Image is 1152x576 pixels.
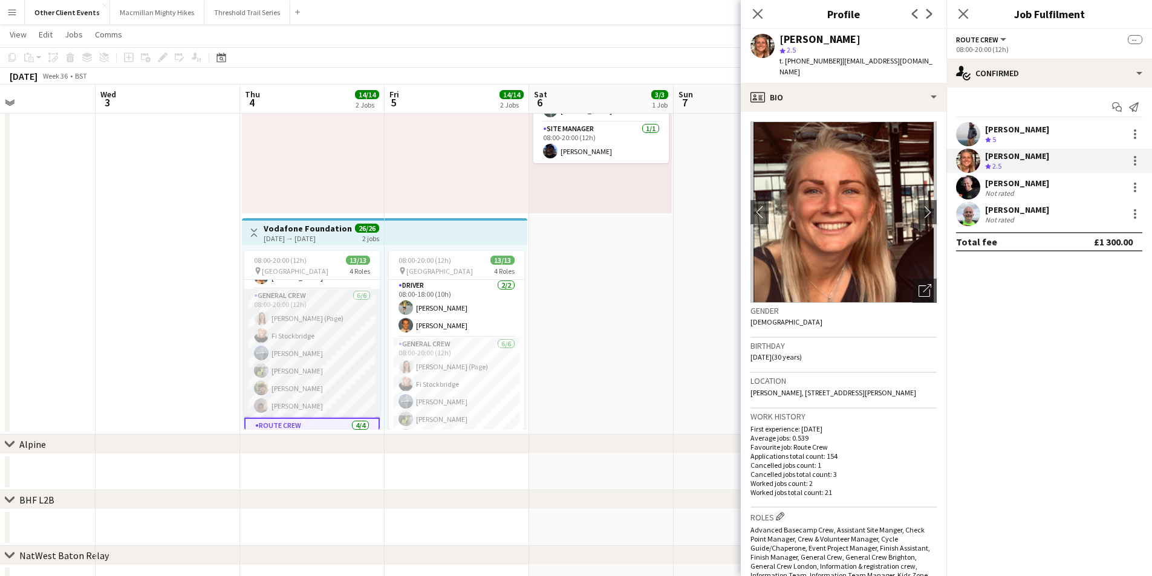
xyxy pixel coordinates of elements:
span: 13/13 [346,256,370,265]
span: 5 [388,95,399,109]
a: View [5,27,31,42]
app-job-card: 08:00-20:00 (12h)13/13 [GEOGRAPHIC_DATA]4 RolesDriver2/208:00-18:00 (10h)[PERSON_NAME][PERSON_NAM... [389,251,524,430]
h3: Work history [750,411,937,422]
span: 7 [677,95,693,109]
span: [DATE] (30 years) [750,352,802,361]
p: Average jobs: 0.539 [750,433,937,442]
span: 4 [243,95,260,109]
span: 2.5 [787,45,796,54]
div: 2 jobs [362,233,379,243]
h3: Profile [741,6,946,22]
div: 2 Jobs [500,100,523,109]
a: Edit [34,27,57,42]
a: Comms [90,27,127,42]
span: [GEOGRAPHIC_DATA] [262,267,328,276]
div: Bio [741,83,946,112]
div: [DATE] → [DATE] [264,234,352,243]
p: First experience: [DATE] [750,424,937,433]
span: -- [1128,35,1142,44]
span: Route Crew [956,35,998,44]
div: [PERSON_NAME] [985,178,1049,189]
div: £1 300.00 [1094,236,1133,248]
div: Not rated [985,189,1017,198]
button: Route Crew [956,35,1008,44]
span: [DEMOGRAPHIC_DATA] [750,317,822,326]
span: Sat [534,89,547,100]
h3: Birthday [750,340,937,351]
div: [PERSON_NAME] [779,34,861,45]
div: Total fee [956,236,997,248]
div: 2 Jobs [356,100,379,109]
h3: Gender [750,305,937,316]
div: Open photos pop-in [913,279,937,303]
span: 5 [992,135,996,144]
span: 3 [99,95,116,109]
div: Not rated [985,215,1017,224]
app-card-role: General Crew6/608:00-20:00 (12h)[PERSON_NAME] (Page)Fi Stockbridge[PERSON_NAME][PERSON_NAME] [389,337,524,466]
span: 2.5 [992,161,1001,170]
img: Crew avatar or photo [750,121,937,303]
app-card-role: Driver2/208:00-18:00 (10h)[PERSON_NAME][PERSON_NAME] [389,279,524,337]
span: | [EMAIL_ADDRESS][DOMAIN_NAME] [779,56,932,76]
div: NatWest Baton Relay [19,549,109,561]
div: 1 Job [652,100,668,109]
p: Applications total count: 154 [750,451,937,461]
div: Confirmed [946,59,1152,88]
span: Week 36 [40,71,70,80]
span: 3/3 [651,90,668,99]
span: View [10,29,27,40]
span: 4 Roles [494,267,515,276]
h3: Roles [750,510,937,523]
p: Worked jobs count: 2 [750,479,937,488]
span: [GEOGRAPHIC_DATA] [406,267,473,276]
span: Jobs [65,29,83,40]
div: [PERSON_NAME] [985,204,1049,215]
button: Macmillan Mighty Hikes [110,1,204,24]
span: 26/26 [355,224,379,233]
span: Fri [389,89,399,100]
span: Wed [100,89,116,100]
h3: Job Fulfilment [946,6,1152,22]
span: [PERSON_NAME], [STREET_ADDRESS][PERSON_NAME] [750,388,916,397]
a: Jobs [60,27,88,42]
div: [DATE] [10,70,37,82]
app-card-role: General Crew6/608:00-20:00 (12h)[PERSON_NAME] (Page)Fi Stockbridge[PERSON_NAME][PERSON_NAME][PERS... [244,289,380,418]
span: Sun [679,89,693,100]
span: 4 Roles [350,267,370,276]
div: [PERSON_NAME] [985,124,1049,135]
span: Edit [39,29,53,40]
p: Worked jobs total count: 21 [750,488,937,497]
div: BHF L2B [19,494,54,506]
div: 08:00-20:00 (12h) [956,45,1142,54]
app-card-role: Route Crew4/4 [244,418,380,514]
div: BST [75,71,87,80]
span: Comms [95,29,122,40]
span: 13/13 [490,256,515,265]
span: 08:00-20:00 (12h) [399,256,451,265]
button: Threshold Trail Series [204,1,290,24]
span: 14/14 [355,90,379,99]
span: 6 [532,95,547,109]
h3: Vodafone Foundation [264,223,352,234]
app-card-role: Site Manager1/108:00-20:00 (12h)[PERSON_NAME] [533,122,669,163]
span: 14/14 [500,90,524,99]
button: Other Client Events [25,1,110,24]
div: [PERSON_NAME] [985,150,1049,161]
span: Thu [245,89,260,100]
app-job-card: 08:00-20:00 (12h)13/13 [GEOGRAPHIC_DATA]4 Roles[PERSON_NAME][PERSON_NAME]General Crew6/608:00-20:... [244,251,380,430]
span: t. [PHONE_NUMBER] [779,56,842,65]
h3: Location [750,375,937,386]
div: Alpine [19,438,46,450]
p: Cancelled jobs total count: 3 [750,470,937,479]
p: Cancelled jobs count: 1 [750,461,937,470]
p: Favourite job: Route Crew [750,442,937,451]
span: 08:00-20:00 (12h) [254,256,307,265]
